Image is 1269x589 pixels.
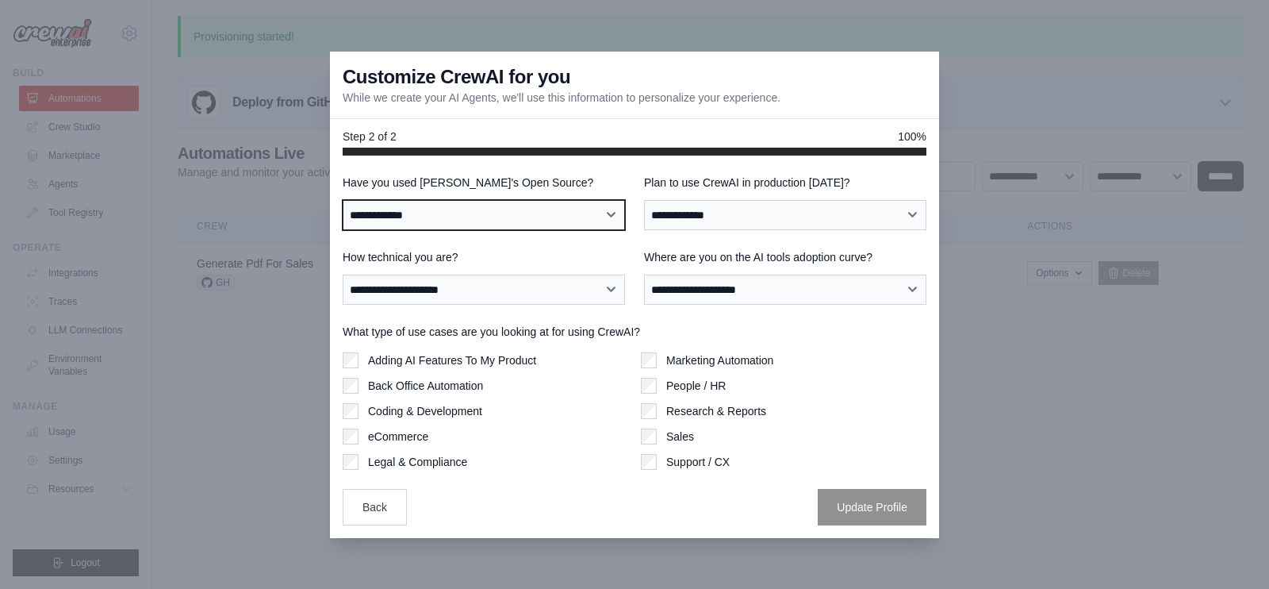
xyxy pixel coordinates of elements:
[666,429,694,445] label: Sales
[343,90,780,106] p: While we create your AI Agents, we'll use this information to personalize your experience.
[666,403,766,419] label: Research & Reports
[343,129,397,144] span: Step 2 of 2
[666,352,773,368] label: Marketing Automation
[818,489,926,525] button: Update Profile
[666,454,730,470] label: Support / CX
[368,429,428,445] label: eCommerce
[343,64,570,90] h3: Customize CrewAI for you
[343,175,625,191] label: Have you used [PERSON_NAME]'s Open Source?
[666,378,726,394] label: People / HR
[343,249,625,265] label: How technical you are?
[343,324,926,340] label: What type of use cases are you looking at for using CrewAI?
[368,403,482,419] label: Coding & Development
[898,129,926,144] span: 100%
[368,352,536,368] label: Adding AI Features To My Product
[343,489,407,525] button: Back
[368,378,483,394] label: Back Office Automation
[368,454,467,470] label: Legal & Compliance
[644,175,926,191] label: Plan to use CrewAI in production [DATE]?
[644,249,926,265] label: Where are you on the AI tools adoption curve?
